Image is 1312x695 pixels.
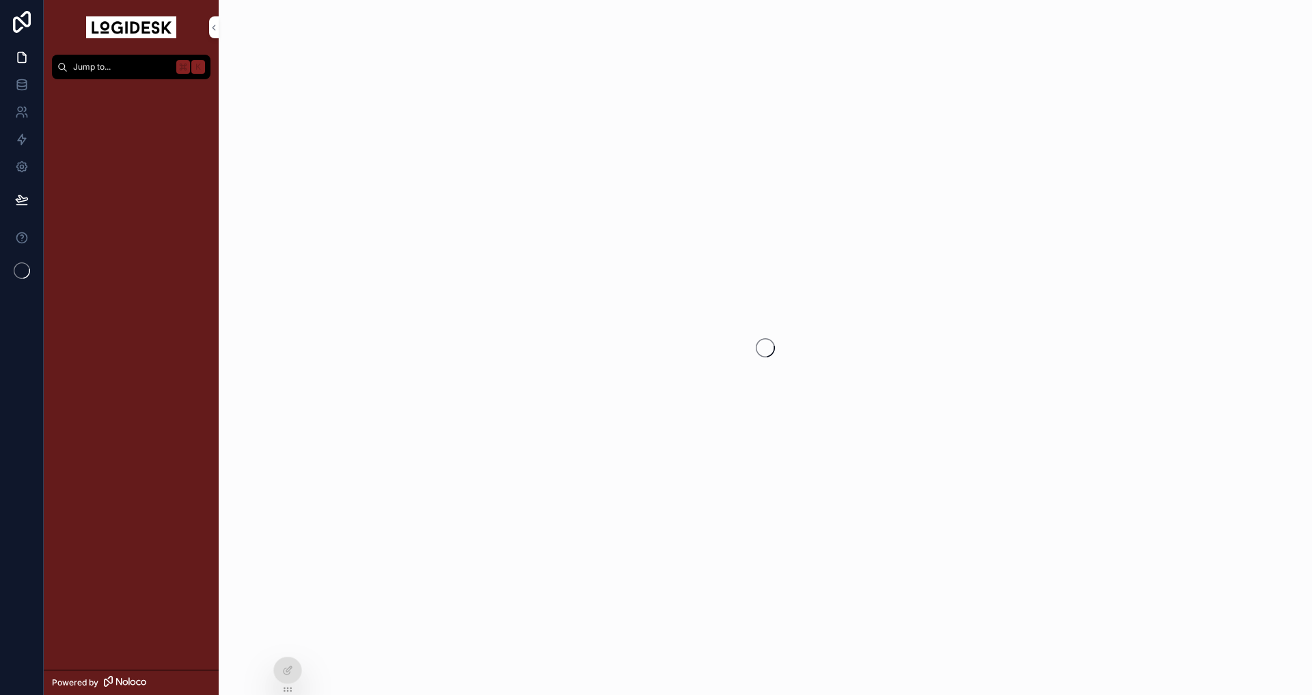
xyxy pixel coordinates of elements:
a: Powered by [44,670,219,695]
span: K [193,62,204,72]
span: Jump to... [73,62,171,72]
div: scrollable content [44,79,219,104]
img: App logo [86,16,176,38]
button: Jump to...K [52,55,210,79]
span: Powered by [52,677,98,688]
